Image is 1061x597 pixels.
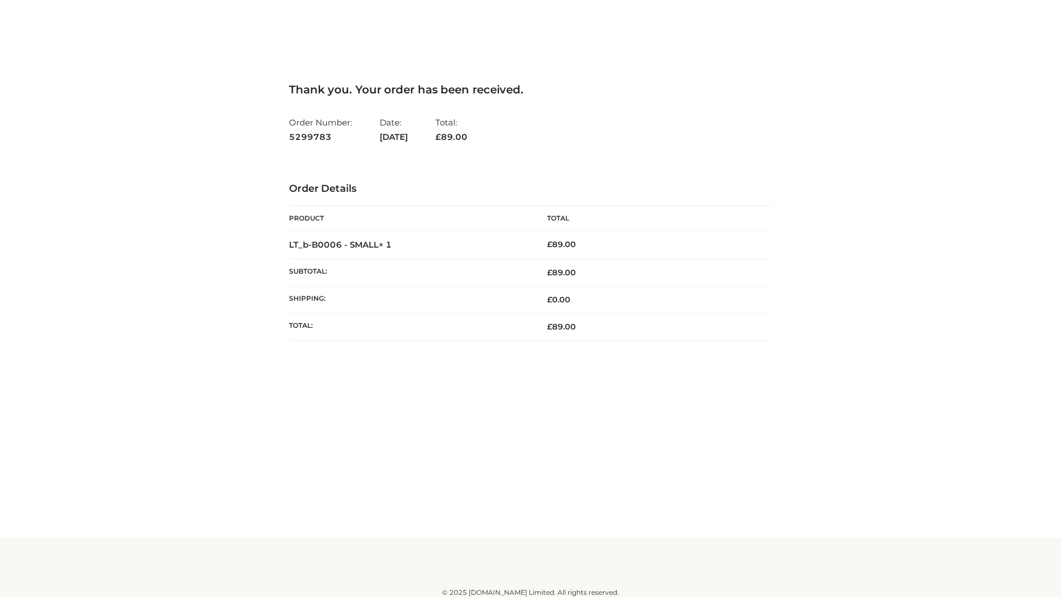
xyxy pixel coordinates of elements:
[289,206,530,231] th: Product
[547,268,552,277] span: £
[289,183,772,195] h3: Order Details
[380,113,408,146] li: Date:
[530,206,772,231] th: Total
[547,295,552,305] span: £
[289,130,352,144] strong: 5299783
[547,268,576,277] span: 89.00
[289,313,530,341] th: Total:
[289,113,352,146] li: Order Number:
[289,239,392,250] strong: LT_b-B0006 - SMALL
[547,322,576,332] span: 89.00
[547,239,552,249] span: £
[547,239,576,249] bdi: 89.00
[547,295,570,305] bdi: 0.00
[289,83,772,96] h3: Thank you. Your order has been received.
[547,322,552,332] span: £
[435,132,441,142] span: £
[435,132,468,142] span: 89.00
[435,113,468,146] li: Total:
[289,259,530,286] th: Subtotal:
[380,130,408,144] strong: [DATE]
[379,239,392,250] strong: × 1
[289,286,530,313] th: Shipping:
